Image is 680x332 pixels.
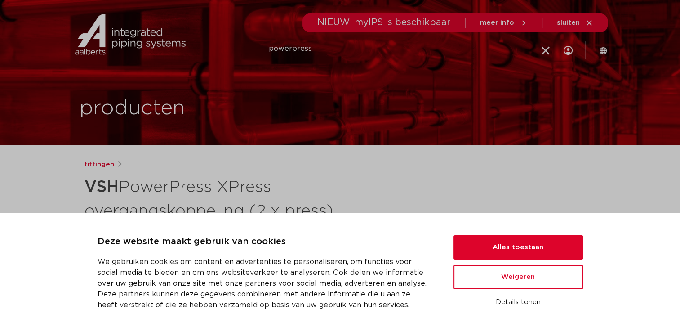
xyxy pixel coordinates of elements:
[84,179,119,195] strong: VSH
[84,174,422,222] h1: PowerPress XPress overgangskoppeling (2 x press)
[98,256,432,310] p: We gebruiken cookies om content en advertenties te personaliseren, om functies voor social media ...
[480,19,528,27] a: meer info
[453,265,583,289] button: Weigeren
[269,40,551,58] input: zoeken...
[84,159,114,170] a: fittingen
[480,19,514,26] span: meer info
[453,235,583,260] button: Alles toestaan
[80,94,185,123] h1: producten
[317,18,451,27] span: NIEUW: myIPS is beschikbaar
[557,19,593,27] a: sluiten
[557,19,580,26] span: sluiten
[453,295,583,310] button: Details tonen
[98,235,432,249] p: Deze website maakt gebruik van cookies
